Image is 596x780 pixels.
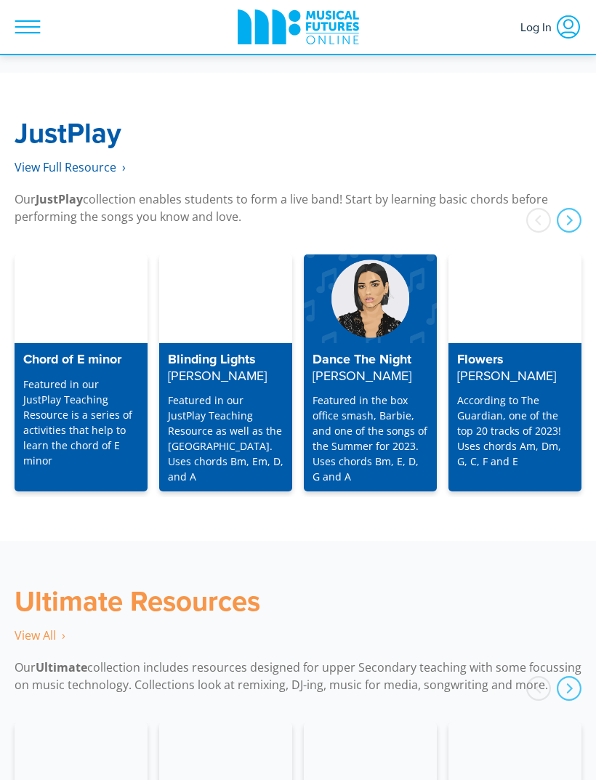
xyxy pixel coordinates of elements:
[313,366,411,385] strong: [PERSON_NAME]
[526,208,551,233] div: prev
[15,254,148,491] a: Chord of E minor Featured in our JustPlay Teaching Resource is a series of activities that help t...
[15,159,126,176] a: View Full Resource‎‏‏‎ ‎ ›
[168,352,283,384] h4: Blinding Lights
[457,366,556,385] strong: [PERSON_NAME]
[520,14,555,40] span: Log In
[304,254,437,491] a: Dance The Night[PERSON_NAME] Featured in the box office smash, Barbie, and one of the songs of th...
[15,159,126,175] span: View Full Resource‎‏‏‎ ‎ ›
[36,659,87,675] strong: Ultimate
[168,393,283,484] p: Featured in our JustPlay Teaching Resource as well as the [GEOGRAPHIC_DATA]. Uses chords Bm, Em, ...
[448,254,581,491] a: Flowers[PERSON_NAME] According to The Guardian, one of the top 20 tracks of 2023!Uses chords Am, ...
[15,627,65,644] a: View All ‎ ›
[15,581,260,621] strong: Ultimate Resources
[36,191,83,207] strong: JustPlay
[457,393,573,469] p: According to The Guardian, one of the top 20 tracks of 2023! Uses chords Am, Dm, G, C, F and E
[15,659,581,693] p: Our collection includes resources designed for upper Secondary teaching with some focussing on mu...
[557,208,581,233] div: next
[313,393,428,484] p: Featured in the box office smash, Barbie, and one of the songs of the Summer for 2023. Uses chord...
[23,352,139,368] h4: Chord of E minor
[168,366,267,385] strong: [PERSON_NAME]
[457,352,573,384] h4: Flowers
[313,352,428,384] h4: Dance The Night
[513,7,589,47] a: Log In
[159,254,292,491] a: Blinding Lights[PERSON_NAME] Featured in our JustPlay Teaching Resource as well as the [GEOGRAPHI...
[15,190,581,225] p: Our collection enables students to form a live band! Start by learning basic chords before perfor...
[23,377,139,468] p: Featured in our JustPlay Teaching Resource is a series of activities that help to learn the chord...
[557,676,581,701] div: next
[526,676,551,701] div: prev
[15,113,121,153] strong: JustPlay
